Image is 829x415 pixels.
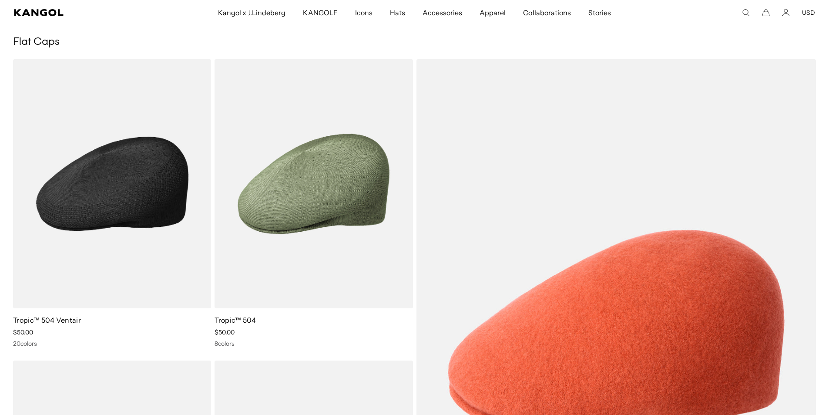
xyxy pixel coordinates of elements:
a: Account [782,9,790,17]
summary: Search here [742,9,750,17]
a: Tropic™ 504 [215,316,256,324]
a: Kangol [14,9,144,16]
h1: Flat Caps [13,36,816,49]
button: USD [802,9,815,17]
span: $50.00 [13,328,33,336]
img: Tropic™ 504 [215,59,413,308]
div: 20 colors [13,340,211,348]
a: Tropic™ 504 Ventair [13,316,81,324]
div: 8 colors [215,340,413,348]
button: Cart [762,9,770,17]
img: Tropic™ 504 Ventair [13,59,211,308]
span: $50.00 [215,328,235,336]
